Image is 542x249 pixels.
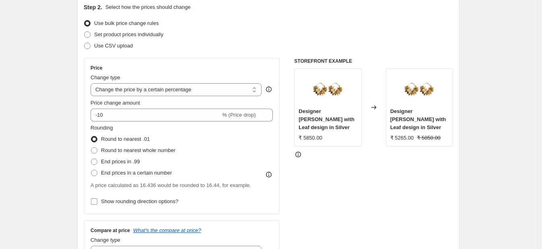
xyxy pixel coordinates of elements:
[294,58,453,64] h6: STOREFRONT EXAMPLE
[91,65,102,71] h3: Price
[265,85,273,93] div: help
[222,112,256,118] span: % (Price drop)
[417,134,441,142] strike: ₹ 5850.00
[299,108,354,130] span: Designer [PERSON_NAME] with Leaf design in Silver
[91,125,113,131] span: Rounding
[91,182,251,188] span: A price calculated as 16.436 would be rounded to 16.44, for example.
[105,3,191,11] p: Select how the prices should change
[390,134,414,142] div: ₹ 5265.00
[91,74,120,80] span: Change type
[390,108,446,130] span: Designer [PERSON_NAME] with Leaf design in Silver
[91,109,221,121] input: -15
[299,134,322,142] div: ₹ 5850.00
[91,227,130,234] h3: Compare at price
[403,73,435,105] img: Designer_Balis_with_Leaf_design_Silver_gpe8_b0c55888-ad72-4316-bf54-98e1b7971175_80x.jpg
[91,100,140,106] span: Price change amount
[91,237,120,243] span: Change type
[94,31,163,37] span: Set product prices individually
[84,3,102,11] h2: Step 2.
[133,227,201,233] button: What's the compare at price?
[101,158,140,165] span: End prices in .99
[101,170,172,176] span: End prices in a certain number
[101,136,150,142] span: Round to nearest .01
[94,20,159,26] span: Use bulk price change rules
[101,147,175,153] span: Round to nearest whole number
[94,43,133,49] span: Use CSV upload
[312,73,344,105] img: Designer_Balis_with_Leaf_design_Silver_gpe8_b0c55888-ad72-4316-bf54-98e1b7971175_80x.jpg
[101,198,178,204] span: Show rounding direction options?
